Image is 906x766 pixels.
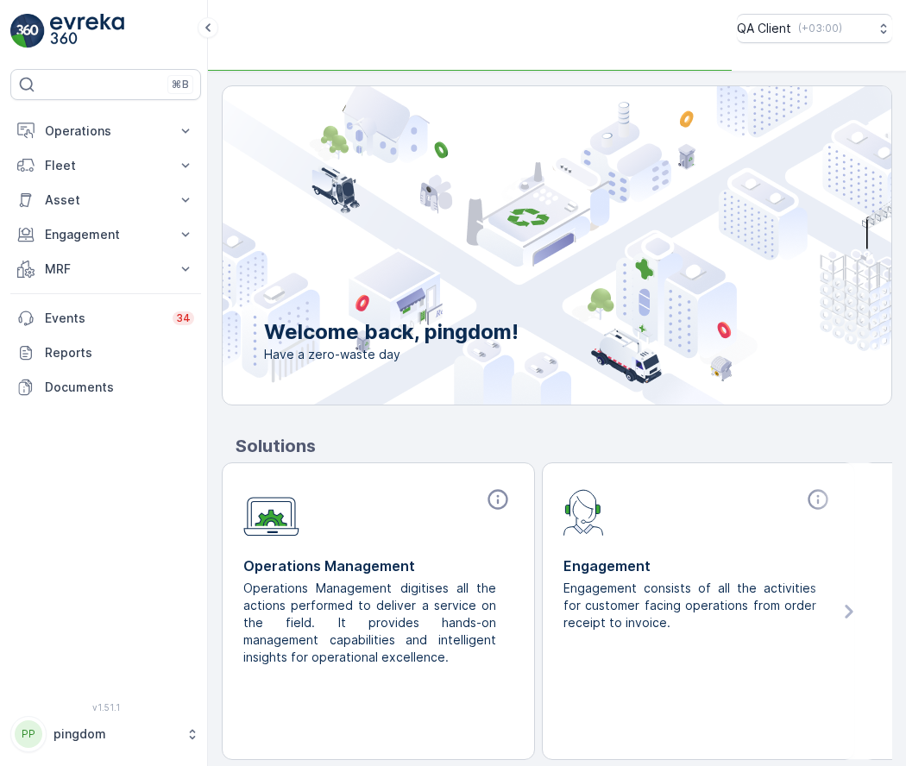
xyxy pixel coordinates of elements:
img: module-icon [243,487,299,537]
img: module-icon [563,487,604,536]
a: Events34 [10,301,201,336]
button: Fleet [10,148,201,183]
a: Documents [10,370,201,405]
button: QA Client(+03:00) [737,14,892,43]
p: Engagement [563,556,834,576]
p: Reports [45,344,194,361]
img: logo_light-DOdMpM7g.png [50,14,124,48]
img: city illustration [145,86,891,405]
button: Asset [10,183,201,217]
span: v 1.51.1 [10,702,201,713]
p: Operations [45,122,167,140]
p: Welcome back, pingdom! [264,318,519,346]
p: ⌘B [172,78,189,91]
button: PPpingdom [10,716,201,752]
a: Reports [10,336,201,370]
span: Have a zero-waste day [264,346,519,363]
img: logo [10,14,45,48]
p: Asset [45,191,167,209]
p: 34 [176,311,191,325]
p: Engagement [45,226,167,243]
p: Operations Management digitises all the actions performed to deliver a service on the field. It p... [243,580,500,666]
p: Engagement consists of all the activities for customer facing operations from order receipt to in... [563,580,820,631]
div: PP [15,720,42,748]
p: QA Client [737,20,791,37]
p: MRF [45,261,167,278]
p: Documents [45,379,194,396]
p: pingdom [53,725,177,743]
button: Operations [10,114,201,148]
p: Fleet [45,157,167,174]
button: Engagement [10,217,201,252]
p: ( +03:00 ) [798,22,842,35]
p: Operations Management [243,556,513,576]
p: Solutions [236,433,892,459]
button: MRF [10,252,201,286]
p: Events [45,310,162,327]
